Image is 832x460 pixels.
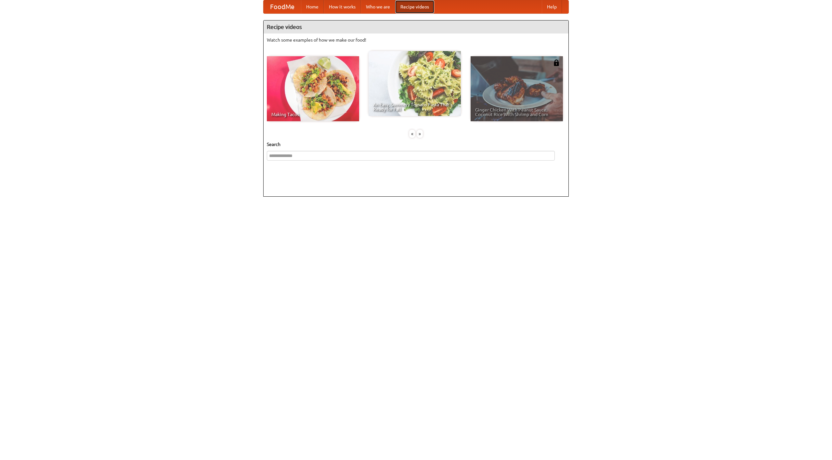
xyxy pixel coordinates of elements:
span: An Easy, Summery Tomato Pasta That's Ready for Fall [373,102,456,112]
p: Watch some examples of how we make our food! [267,37,565,43]
a: Help [542,0,562,13]
a: Home [301,0,324,13]
div: « [409,130,415,138]
h5: Search [267,141,565,148]
a: Making Tacos [267,56,359,121]
a: FoodMe [264,0,301,13]
a: Who we are [361,0,395,13]
span: Making Tacos [271,112,355,117]
h4: Recipe videos [264,20,568,33]
img: 483408.png [553,59,560,66]
a: Recipe videos [395,0,434,13]
a: How it works [324,0,361,13]
a: An Easy, Summery Tomato Pasta That's Ready for Fall [369,51,461,116]
div: » [417,130,423,138]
